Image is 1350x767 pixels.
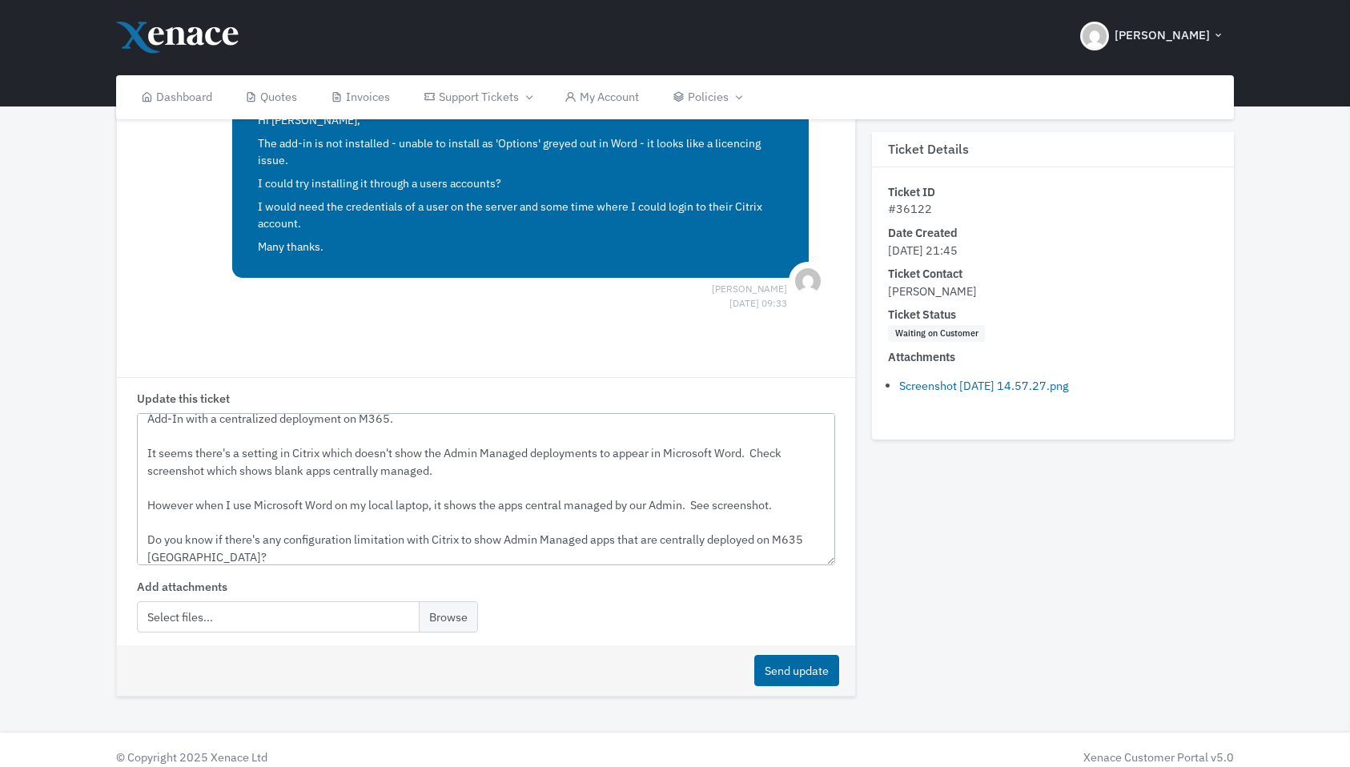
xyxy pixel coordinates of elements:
h3: Ticket Details [872,132,1234,167]
span: [PERSON_NAME] [DATE] 09:33 [712,282,787,296]
span: [DATE] 21:45 [888,243,958,258]
dt: Date Created [888,224,1218,242]
p: I would need the credentials of a user on the server and some time where I could login to their C... [258,199,783,232]
dt: Attachments [888,349,1218,367]
img: Header Avatar [1080,22,1109,50]
a: Quotes [229,75,315,119]
button: Send update [754,655,839,686]
dt: Ticket ID [888,183,1218,201]
button: [PERSON_NAME] [1071,8,1234,64]
a: Dashboard [124,75,229,119]
span: #36122 [888,202,932,217]
span: [PERSON_NAME] [1115,26,1210,45]
a: Invoices [314,75,407,119]
dt: Ticket Contact [888,266,1218,283]
span: Waiting on Customer [888,325,985,343]
dt: Ticket Status [888,307,1218,324]
a: Policies [656,75,757,119]
label: Add attachments [137,578,227,596]
a: My Account [548,75,656,119]
div: Xenace Customer Portal v5.0 [683,749,1234,766]
p: The add-in is not installed - unable to install as 'Options' greyed out in Word - it looks like a... [258,135,783,169]
a: Screenshot [DATE] 14.57.27.png [899,378,1069,393]
div: © Copyright 2025 Xenace Ltd [108,749,675,766]
p: Hi [PERSON_NAME], [258,112,783,129]
label: Update this ticket [137,390,230,408]
a: Support Tickets [407,75,548,119]
span: [PERSON_NAME] [888,283,977,299]
p: I could try installing it through a users accounts? [258,175,783,192]
p: Many thanks. [258,239,783,255]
